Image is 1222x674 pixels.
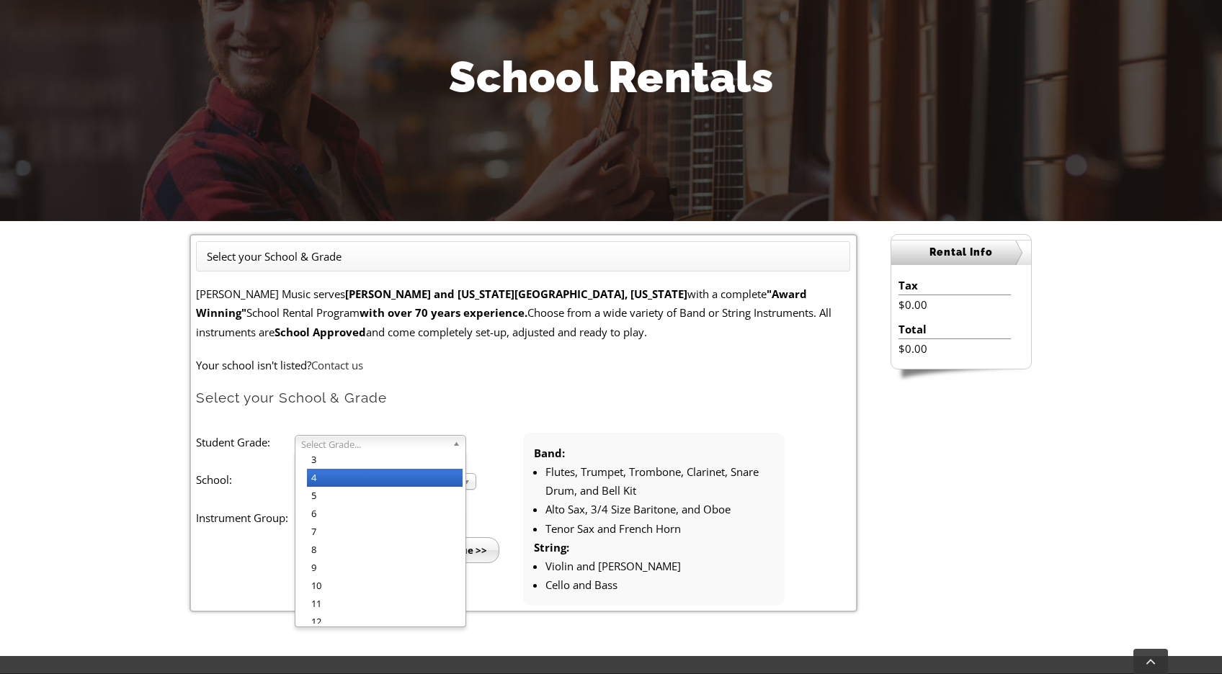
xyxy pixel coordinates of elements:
[534,446,565,460] strong: Band:
[307,613,463,631] li: 12
[307,595,463,613] li: 11
[196,356,850,374] p: Your school isn't listed?
[196,284,850,341] p: [PERSON_NAME] Music serves with a complete School Rental Program Choose from a wide variety of Ba...
[207,247,342,266] li: Select your School & Grade
[307,505,463,523] li: 6
[307,487,463,505] li: 5
[275,325,366,339] strong: School Approved
[898,276,1010,295] li: Tax
[307,451,463,469] li: 3
[307,541,463,559] li: 8
[545,557,774,575] li: Violin and [PERSON_NAME]
[301,436,447,453] span: Select Grade...
[345,287,687,301] strong: [PERSON_NAME] and [US_STATE][GEOGRAPHIC_DATA], [US_STATE]
[189,47,1033,107] h1: School Rentals
[307,559,463,577] li: 9
[311,358,363,372] a: Contact us
[360,305,527,320] strong: with over 70 years experience.
[545,500,774,518] li: Alto Sax, 3/4 Size Baritone, and Oboe
[307,469,463,487] li: 4
[196,508,294,527] label: Instrument Group:
[196,433,294,451] label: Student Grade:
[545,462,774,500] li: Flutes, Trumpet, Trombone, Clarinet, Snare Drum, and Bell Kit
[898,339,1010,358] li: $0.00
[898,320,1010,339] li: Total
[891,369,1032,382] img: sidebar-footer.png
[196,470,294,489] label: School:
[898,295,1010,314] li: $0.00
[307,577,463,595] li: 10
[545,575,774,594] li: Cello and Bass
[891,240,1031,265] h2: Rental Info
[545,519,774,538] li: Tenor Sax and French Horn
[307,523,463,541] li: 7
[534,540,569,554] strong: String:
[196,389,850,407] h2: Select your School & Grade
